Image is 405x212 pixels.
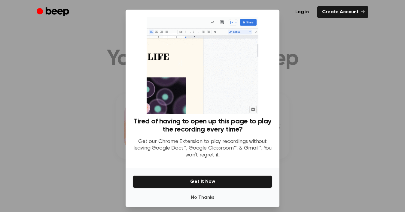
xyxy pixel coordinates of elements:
[133,175,272,188] button: Get It Now
[147,17,258,114] img: Beep extension in action
[133,117,272,134] h3: Tired of having to open up this page to play the recording every time?
[133,138,272,159] p: Get our Chrome Extension to play recordings without leaving Google Docs™, Google Classroom™, & Gm...
[291,6,314,18] a: Log in
[133,192,272,204] button: No Thanks
[317,6,368,18] a: Create Account
[37,6,71,18] a: Beep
